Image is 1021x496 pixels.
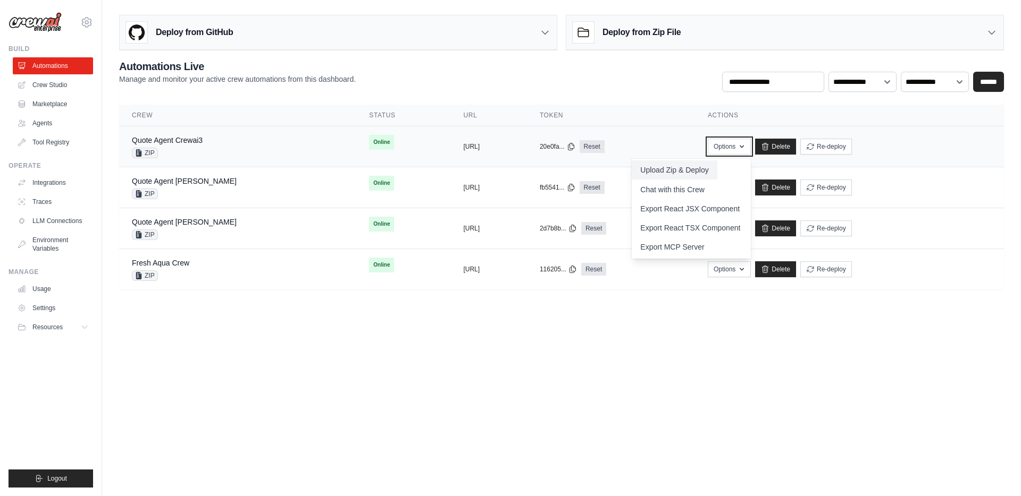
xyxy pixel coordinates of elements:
[32,323,63,331] span: Resources
[156,26,233,39] h3: Deploy from GitHub
[13,76,93,93] a: Crew Studio
[9,469,93,488] button: Logout
[132,148,158,158] span: ZIP
[450,105,526,126] th: URL
[13,193,93,210] a: Traces
[132,270,158,281] span: ZIP
[13,319,93,336] button: Resources
[527,105,695,126] th: Token
[800,139,852,155] button: Re-deploy
[632,218,751,237] a: Export React TSX Component
[708,139,751,155] button: Options
[132,218,237,226] a: Quote Agent [PERSON_NAME]
[632,199,751,218] a: Export React JSX Component
[632,160,717,179] button: Upload Zip & Deploy
[13,57,93,74] a: Automations
[132,229,158,240] span: ZIP
[708,261,751,277] button: Options
[540,224,577,233] button: 2d7b8b...
[126,22,147,43] img: GitHub Logo
[13,115,93,132] a: Agents
[13,174,93,191] a: Integrations
[632,237,751,256] a: Export MCP Server
[9,45,93,53] div: Build
[800,220,852,236] button: Re-deploy
[369,258,394,272] span: Online
[580,140,605,153] a: Reset
[581,263,606,276] a: Reset
[581,222,606,235] a: Reset
[695,105,1004,126] th: Actions
[800,261,852,277] button: Re-deploy
[119,59,356,74] h2: Automations Live
[13,232,93,257] a: Environment Variables
[9,268,93,276] div: Manage
[13,134,93,151] a: Tool Registry
[132,189,158,199] span: ZIP
[13,280,93,297] a: Usage
[540,142,575,151] button: 20e0fa...
[800,179,852,195] button: Re-deploy
[47,474,67,483] span: Logout
[119,105,356,126] th: Crew
[356,105,450,126] th: Status
[632,180,751,199] a: Chat with this Crew
[13,300,93,317] a: Settings
[132,177,237,185] a: Quote Agent [PERSON_NAME]
[755,179,796,195] a: Delete
[540,265,577,273] button: 116205...
[540,183,575,192] button: fb5541...
[602,26,681,39] h3: Deploy from Zip File
[755,261,796,277] a: Delete
[9,161,93,170] div: Operate
[132,136,203,144] a: Quote Agent Crewai3
[13,96,93,113] a: Marketplace
[369,176,394,191] span: Online
[369,217,394,232] span: Online
[755,220,796,236] a: Delete
[13,212,93,229] a: LLM Connections
[9,12,62,32] img: Logo
[755,139,796,155] a: Delete
[119,74,356,84] p: Manage and monitor your active crew automations from this dashboard.
[369,135,394,150] span: Online
[580,181,605,194] a: Reset
[132,259,189,267] a: Fresh Aqua Crew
